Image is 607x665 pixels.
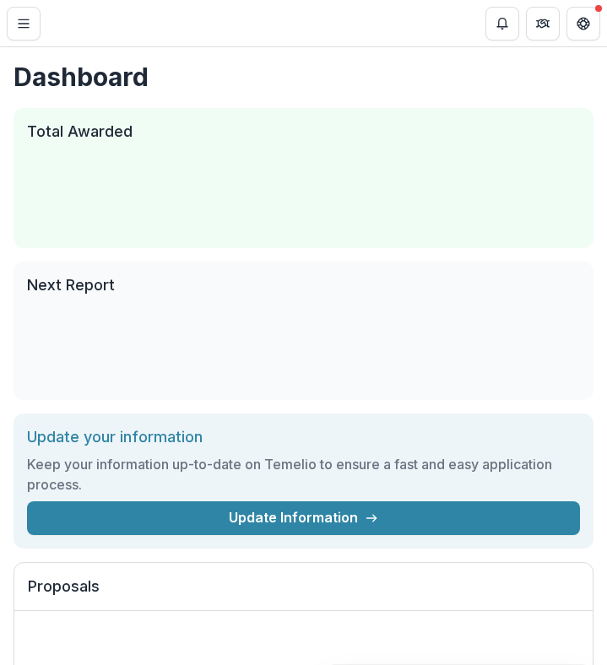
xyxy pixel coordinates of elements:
[566,7,600,41] button: Get Help
[27,275,580,295] h2: Next Report
[526,7,560,41] button: Partners
[27,427,580,447] h2: Update your information
[485,7,519,41] button: Notifications
[28,576,579,610] h2: Proposals
[14,61,593,95] h1: Dashboard
[27,454,580,495] h3: Keep your information up-to-date on Temelio to ensure a fast and easy application process.
[27,501,580,535] a: Update Information
[7,7,41,41] button: Toggle Menu
[27,122,580,142] h2: Total Awarded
